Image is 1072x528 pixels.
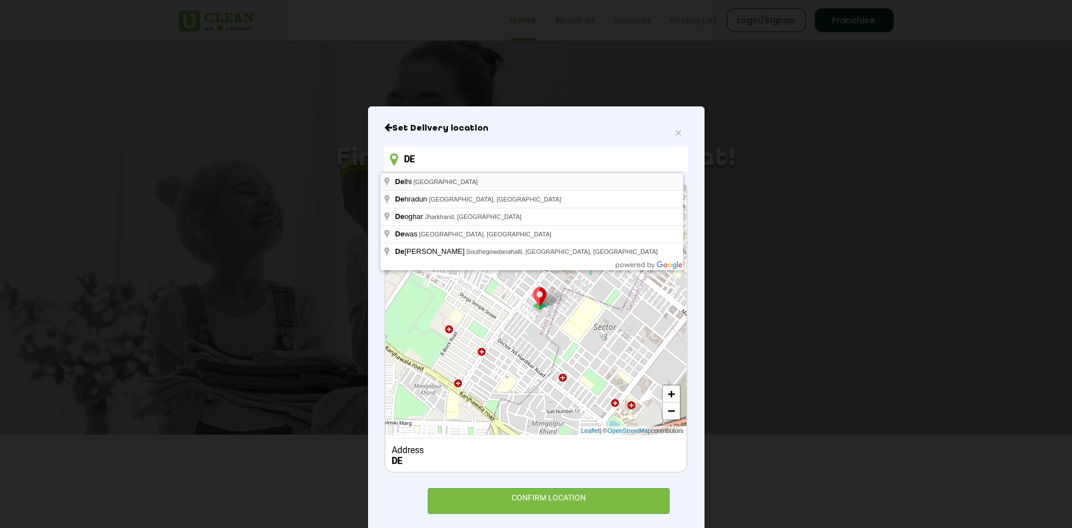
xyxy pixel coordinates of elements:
span: was [395,230,419,238]
span: hradun [395,195,429,203]
span: De [395,230,405,238]
span: [GEOGRAPHIC_DATA] [414,178,478,185]
h6: Close [384,123,687,134]
b: DE [392,455,402,466]
div: CONFIRM LOCATION [428,488,670,513]
span: De [395,195,405,203]
span: × [675,126,681,139]
span: De [395,212,405,221]
a: Leaflet [581,426,599,436]
div: Address [392,445,680,455]
a: OpenStreetMap [607,426,651,436]
span: [GEOGRAPHIC_DATA], [GEOGRAPHIC_DATA] [419,231,551,238]
span: oghar [395,212,425,221]
span: [GEOGRAPHIC_DATA], [GEOGRAPHIC_DATA] [429,196,561,203]
a: Zoom in [663,386,680,402]
span: De [395,247,405,256]
span: Jharkhand, [GEOGRAPHIC_DATA] [425,213,522,220]
input: Enter location [384,146,687,172]
a: Zoom out [663,402,680,419]
span: Southegowdanahalli, [GEOGRAPHIC_DATA], [GEOGRAPHIC_DATA] [467,248,658,255]
span: lhi [395,177,414,186]
span: [PERSON_NAME] [395,247,467,256]
div: | © contributors [578,426,686,436]
button: Close [675,127,681,138]
span: De [395,177,405,186]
